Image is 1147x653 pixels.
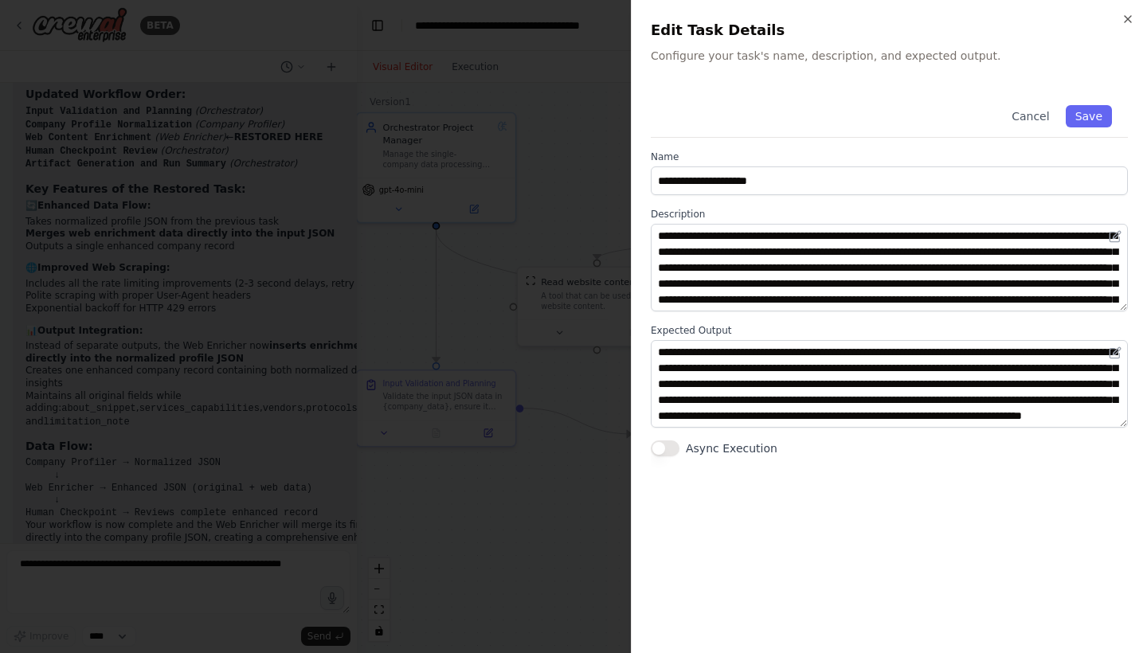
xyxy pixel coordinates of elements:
label: Name [651,151,1128,163]
button: Open in editor [1106,227,1125,246]
label: Async Execution [686,440,777,456]
button: Cancel [1002,105,1059,127]
h2: Edit Task Details [651,19,1128,41]
button: Save [1066,105,1112,127]
label: Description [651,208,1128,221]
button: Open in editor [1106,343,1125,362]
label: Expected Output [651,324,1128,337]
p: Configure your task's name, description, and expected output. [651,48,1128,64]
